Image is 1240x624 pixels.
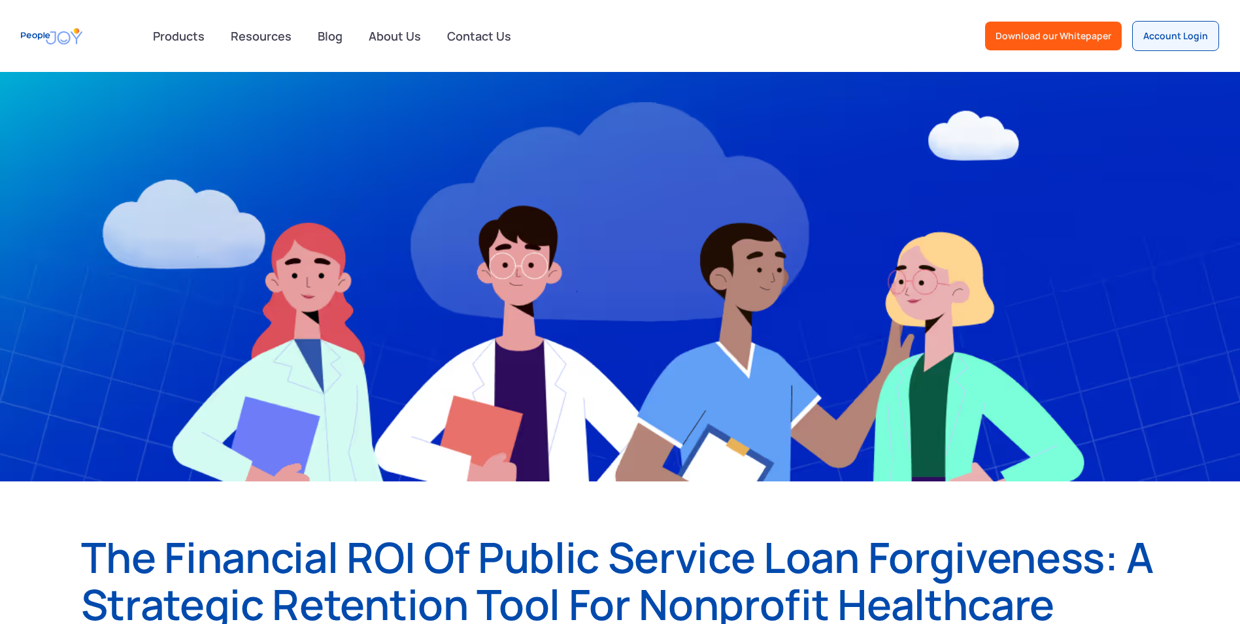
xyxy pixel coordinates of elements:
[439,22,519,50] a: Contact Us
[1132,21,1219,51] a: Account Login
[1143,29,1208,43] div: Account Login
[310,22,350,50] a: Blog
[223,22,299,50] a: Resources
[996,29,1111,43] div: Download our Whitepaper
[361,22,429,50] a: About Us
[985,22,1122,50] a: Download our Whitepaper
